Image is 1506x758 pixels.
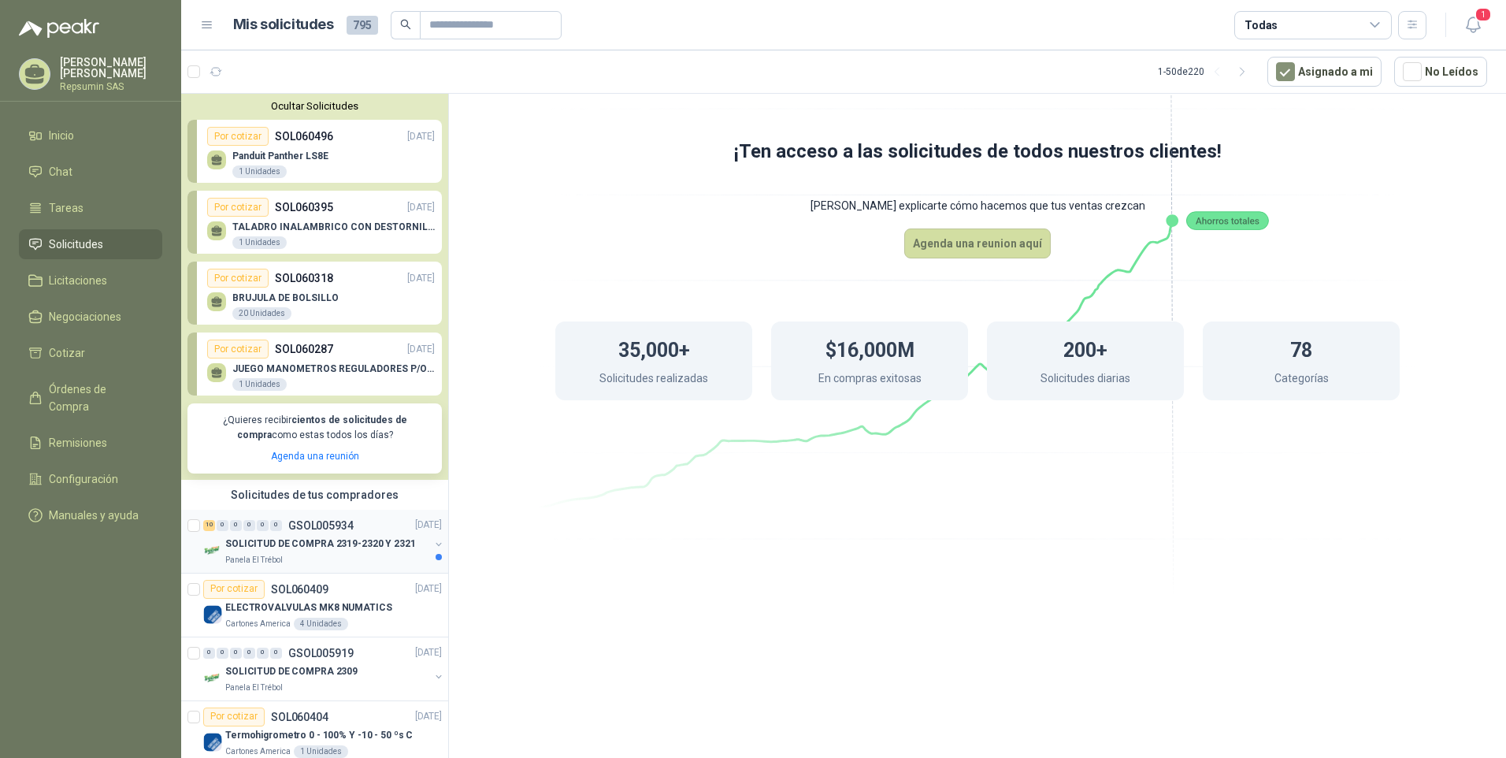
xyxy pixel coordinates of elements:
p: Cartones America [225,745,291,758]
p: SOL060318 [275,269,333,287]
a: Por cotizarSOL060287[DATE] JUEGO MANOMETROS REGULADORES P/OXIGENO1 Unidades [187,333,442,396]
div: Por cotizar [207,269,269,288]
p: Solicitudes realizadas [599,370,708,391]
b: cientos de solicitudes de compra [237,414,407,440]
div: 0 [257,520,269,531]
div: 0 [203,648,215,659]
a: Órdenes de Compra [19,374,162,422]
div: Por cotizar [207,340,269,359]
img: Company Logo [203,733,222,752]
span: search [400,19,411,30]
p: [DATE] [407,129,435,144]
img: Company Logo [203,605,222,624]
p: SOLICITUD DE COMPRA 2319-2320 Y 2321 [225,537,416,552]
p: Categorías [1274,370,1329,391]
div: 4 Unidades [294,618,348,630]
div: 0 [257,648,269,659]
p: GSOL005934 [288,520,354,531]
div: Por cotizar [207,127,269,146]
h1: 35,000+ [618,331,690,366]
p: SOL060409 [271,584,328,595]
a: Por cotizarSOL060395[DATE] TALADRO INALAMBRICO CON DESTORNILLADOR DE ESTRIA1 Unidades [187,191,442,254]
span: Licitaciones [49,272,107,289]
p: SOLICITUD DE COMPRA 2309 [225,664,358,679]
p: [PERSON_NAME] explicarte cómo hacemos que tus ventas crezcan [492,183,1463,229]
div: Ocultar SolicitudesPor cotizarSOL060496[DATE] Panduit Panther LS8E1 UnidadesPor cotizarSOL060395[... [181,94,448,480]
button: Asignado a mi [1267,57,1382,87]
p: En compras exitosas [818,370,922,391]
a: Por cotizarSOL060318[DATE] BRUJULA DE BOLSILLO20 Unidades [187,262,442,325]
p: GSOL005919 [288,648,354,659]
div: 0 [243,520,255,531]
p: JUEGO MANOMETROS REGULADORES P/OXIGENO [232,363,435,374]
button: Agenda una reunion aquí [904,229,1051,258]
div: 0 [270,520,282,531]
h1: $16,000M [825,331,914,366]
div: 0 [243,648,255,659]
p: Repsumin SAS [60,82,162,91]
a: Por cotizarSOL060496[DATE] Panduit Panther LS8E1 Unidades [187,120,442,183]
img: Logo peakr [19,19,99,38]
span: Configuración [49,470,118,488]
p: Termohigrometro 0 - 100% Y -10 - 50 ºs C [225,728,413,743]
a: Configuración [19,464,162,494]
div: 10 [203,520,215,531]
p: [DATE] [415,645,442,660]
p: [DATE] [415,582,442,596]
div: 1 - 50 de 220 [1158,59,1255,84]
div: 0 [217,648,228,659]
p: [PERSON_NAME] [PERSON_NAME] [60,57,162,79]
p: Panduit Panther LS8E [232,150,328,162]
a: Chat [19,157,162,187]
p: [DATE] [415,518,442,533]
h1: 78 [1290,331,1312,366]
img: Company Logo [203,669,222,688]
span: Manuales y ayuda [49,507,139,524]
a: Cotizar [19,338,162,368]
p: [DATE] [407,271,435,286]
div: 0 [270,648,282,659]
div: Todas [1244,17,1278,34]
span: Cotizar [49,344,85,362]
div: Solicitudes de tus compradores [181,480,448,510]
p: SOL060496 [275,128,333,145]
p: TALADRO INALAMBRICO CON DESTORNILLADOR DE ESTRIA [232,221,435,232]
div: Por cotizar [207,198,269,217]
div: 1 Unidades [294,745,348,758]
p: ¿Quieres recibir como estas todos los días? [197,413,432,443]
span: Inicio [49,127,74,144]
span: Remisiones [49,434,107,451]
h1: Mis solicitudes [233,13,334,36]
button: No Leídos [1394,57,1487,87]
div: 0 [230,520,242,531]
p: Cartones America [225,618,291,630]
p: [DATE] [415,709,442,724]
p: BRUJULA DE BOLSILLO [232,292,339,303]
a: 10 0 0 0 0 0 GSOL005934[DATE] Company LogoSOLICITUD DE COMPRA 2319-2320 Y 2321Panela El Trébol [203,516,445,567]
div: 0 [217,520,228,531]
span: Órdenes de Compra [49,381,147,415]
p: Panela El Trébol [225,682,283,694]
a: 0 0 0 0 0 0 GSOL005919[DATE] Company LogoSOLICITUD DE COMPRA 2309Panela El Trébol [203,644,445,694]
p: SOL060395 [275,199,333,216]
p: Solicitudes diarias [1040,370,1130,391]
div: Por cotizar [203,580,265,599]
p: [DATE] [407,342,435,357]
span: 1 [1474,7,1492,22]
p: SOL060404 [271,712,328,723]
a: Inicio [19,121,162,150]
p: SOL060287 [275,340,333,358]
div: 1 Unidades [232,165,287,178]
div: 1 Unidades [232,378,287,391]
a: Por cotizarSOL060409[DATE] Company LogoELECTROVALVULAS MK8 NUMATICSCartones America4 Unidades [181,574,448,637]
div: 1 Unidades [232,236,287,249]
p: ELECTROVALVULAS MK8 NUMATICS [225,600,392,615]
a: Tareas [19,193,162,223]
p: [DATE] [407,200,435,215]
a: Remisiones [19,428,162,458]
a: Solicitudes [19,229,162,259]
span: Solicitudes [49,236,103,253]
div: 0 [230,648,242,659]
a: Manuales y ayuda [19,500,162,530]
